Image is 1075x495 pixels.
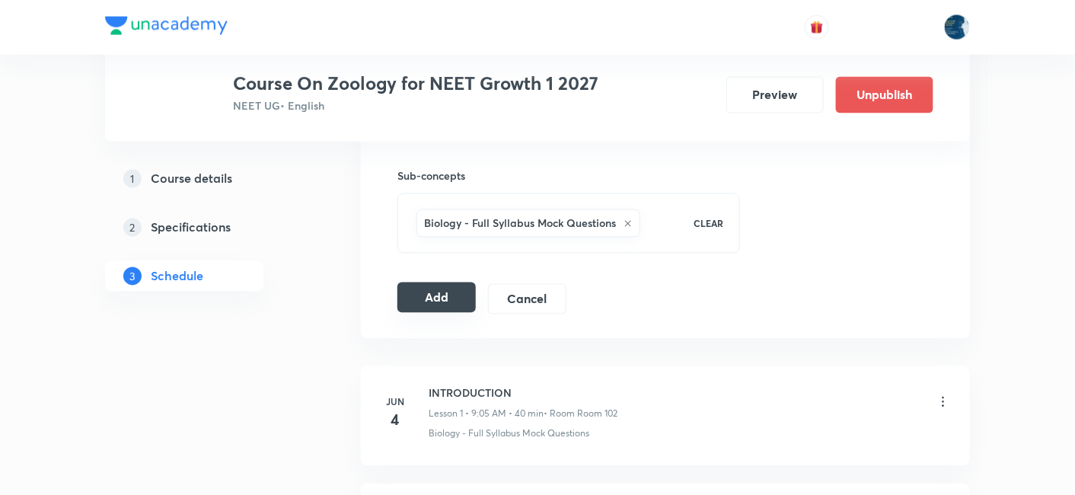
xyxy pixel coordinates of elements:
p: 3 [123,267,142,286]
h3: Course On Zoology for NEET Growth 1 2027 [233,73,598,95]
img: Lokeshwar Chiluveru [944,14,970,40]
h6: Biology - Full Syllabus Mock Questions [424,216,616,232]
h4: 4 [380,409,410,432]
button: Unpublish [836,77,933,113]
h5: Specifications [151,219,231,237]
h6: INTRODUCTION [429,385,617,401]
h6: Jun [380,395,410,409]
button: Cancel [488,284,566,315]
a: 1Course details [105,164,312,194]
p: NEET UG • English [233,98,598,114]
p: 2 [123,219,142,237]
button: avatar [805,15,829,40]
h5: Schedule [151,267,203,286]
a: 2Specifications [105,212,312,243]
p: CLEAR [694,217,724,231]
h5: Course details [151,170,232,188]
a: Company Logo [105,17,228,39]
p: 1 [123,170,142,188]
p: Lesson 1 • 9:05 AM • 40 min [429,407,544,421]
img: avatar [810,21,824,34]
img: 643a5cfb8a6b43c3802c67325d27fa01.png [142,73,221,117]
h6: Sub-concepts [397,168,740,184]
button: Preview [726,77,824,113]
p: Biology - Full Syllabus Mock Questions [429,427,589,441]
img: Company Logo [105,17,228,35]
button: Add [397,283,476,313]
p: • Room Room 102 [544,407,617,421]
